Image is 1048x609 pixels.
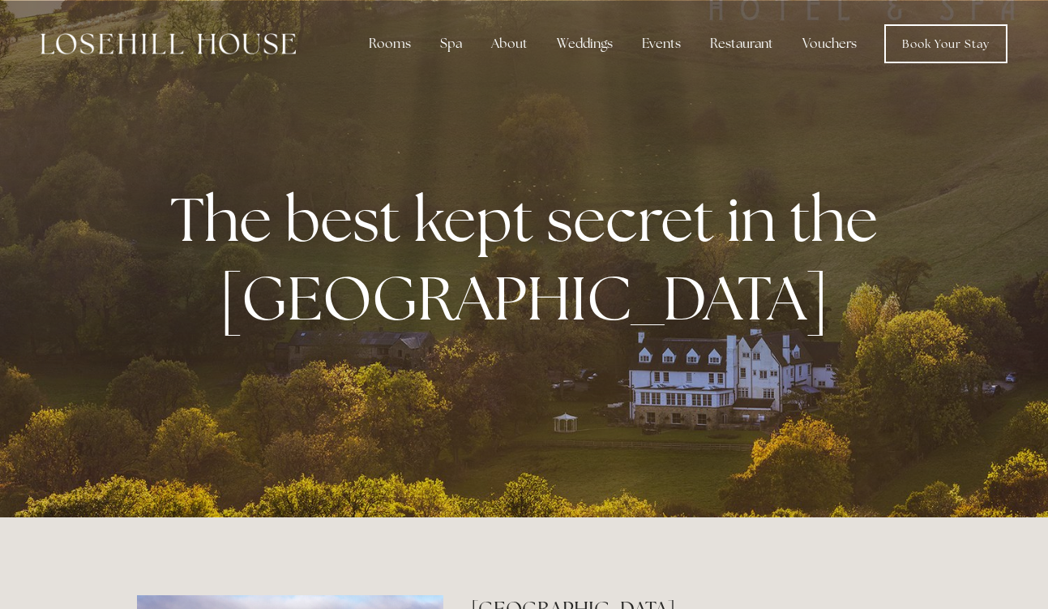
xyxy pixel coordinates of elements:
div: About [478,28,541,60]
a: Vouchers [789,28,870,60]
div: Rooms [356,28,424,60]
div: Weddings [544,28,626,60]
div: Events [629,28,694,60]
div: Restaurant [697,28,786,60]
img: Losehill House [41,33,296,54]
a: Book Your Stay [884,24,1007,63]
strong: The best kept secret in the [GEOGRAPHIC_DATA] [170,179,891,338]
div: Spa [427,28,475,60]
